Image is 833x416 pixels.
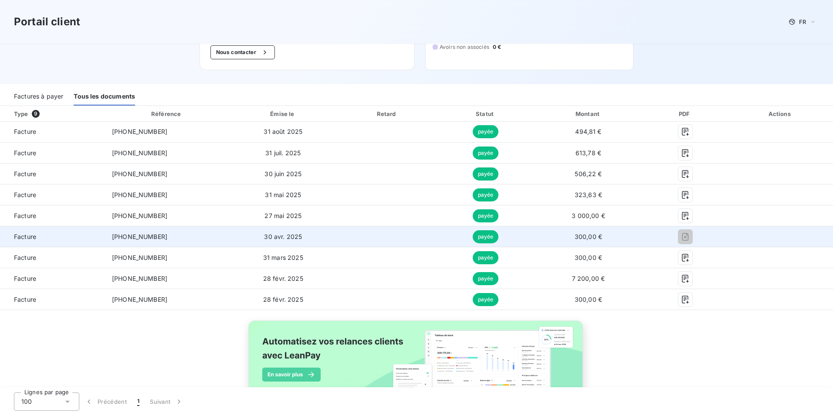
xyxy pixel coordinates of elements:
[112,149,167,157] span: [PHONE_NUMBER]
[230,109,335,118] div: Émise le
[7,253,98,262] span: Facture
[7,274,98,283] span: Facture
[145,392,189,411] button: Suivant
[112,170,167,177] span: [PHONE_NUMBER]
[7,211,98,220] span: Facture
[473,272,499,285] span: payée
[473,230,499,243] span: payée
[473,293,499,306] span: payée
[339,109,435,118] div: Retard
[473,188,499,201] span: payée
[473,251,499,264] span: payée
[210,45,275,59] button: Nous contacter
[263,296,303,303] span: 28 févr. 2025
[7,191,98,199] span: Facture
[799,18,806,25] span: FR
[112,233,167,240] span: [PHONE_NUMBER]
[575,296,602,303] span: 300,00 €
[264,233,302,240] span: 30 avr. 2025
[132,392,145,411] button: 1
[7,127,98,136] span: Facture
[493,43,501,51] span: 0 €
[137,397,139,406] span: 1
[439,109,532,118] div: Statut
[112,191,167,198] span: [PHONE_NUMBER]
[74,87,135,106] div: Tous les documents
[575,128,601,135] span: 494,81 €
[7,295,98,304] span: Facture
[729,109,831,118] div: Actions
[572,212,605,219] span: 3 000,00 €
[575,233,602,240] span: 300,00 €
[473,167,499,181] span: payée
[575,191,602,198] span: 323,63 €
[14,14,80,30] h3: Portail client
[265,149,301,157] span: 31 juil. 2025
[263,254,303,261] span: 31 mars 2025
[112,254,167,261] span: [PHONE_NUMBER]
[112,275,167,282] span: [PHONE_NUMBER]
[112,128,167,135] span: [PHONE_NUMBER]
[264,212,301,219] span: 27 mai 2025
[575,170,602,177] span: 506,22 €
[265,191,301,198] span: 31 mai 2025
[7,149,98,157] span: Facture
[79,392,132,411] button: Précédent
[32,110,40,118] span: 9
[151,110,181,117] div: Référence
[572,275,605,282] span: 7 200,00 €
[7,232,98,241] span: Facture
[473,209,499,222] span: payée
[473,125,499,138] span: payée
[575,254,602,261] span: 300,00 €
[7,170,98,178] span: Facture
[264,128,302,135] span: 31 août 2025
[644,109,726,118] div: PDF
[112,296,167,303] span: [PHONE_NUMBER]
[263,275,303,282] span: 28 févr. 2025
[440,43,489,51] span: Avoirs non associés
[9,109,103,118] div: Type
[473,147,499,160] span: payée
[112,212,167,219] span: [PHONE_NUMBER]
[14,87,63,106] div: Factures à payer
[576,149,601,157] span: 613,78 €
[21,397,32,406] span: 100
[264,170,301,177] span: 30 juin 2025
[536,109,641,118] div: Montant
